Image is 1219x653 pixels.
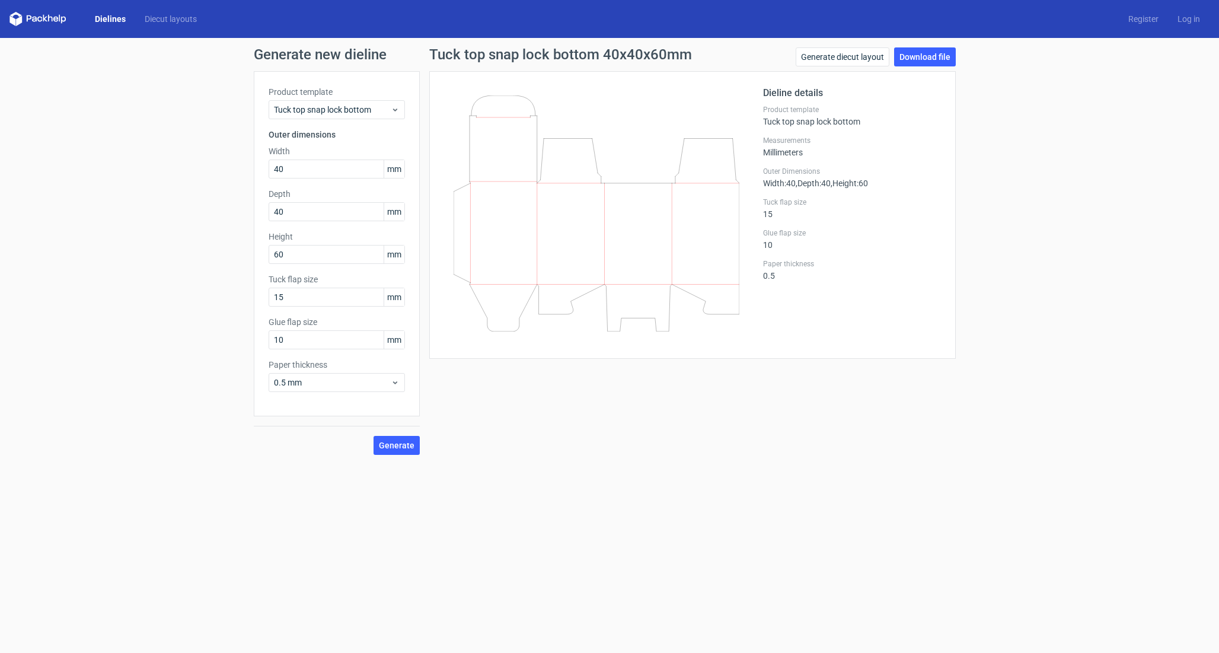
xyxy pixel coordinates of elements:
[763,228,941,250] div: 10
[269,316,405,328] label: Glue flap size
[763,136,941,145] label: Measurements
[429,47,692,62] h1: Tuck top snap lock bottom 40x40x60mm
[796,179,831,188] span: , Depth : 40
[831,179,868,188] span: , Height : 60
[763,259,941,269] label: Paper thickness
[269,273,405,285] label: Tuck flap size
[85,13,135,25] a: Dielines
[269,86,405,98] label: Product template
[1168,13,1210,25] a: Log in
[763,198,941,207] label: Tuck flap size
[763,86,941,100] h2: Dieline details
[254,47,965,62] h1: Generate new dieline
[269,145,405,157] label: Width
[274,104,391,116] span: Tuck top snap lock bottom
[763,179,796,188] span: Width : 40
[763,136,941,157] div: Millimeters
[384,160,404,178] span: mm
[379,441,414,450] span: Generate
[384,246,404,263] span: mm
[374,436,420,455] button: Generate
[384,203,404,221] span: mm
[763,105,941,126] div: Tuck top snap lock bottom
[269,188,405,200] label: Depth
[763,105,941,114] label: Product template
[763,198,941,219] div: 15
[384,331,404,349] span: mm
[763,167,941,176] label: Outer Dimensions
[763,228,941,238] label: Glue flap size
[269,231,405,243] label: Height
[763,259,941,281] div: 0.5
[269,359,405,371] label: Paper thickness
[269,129,405,141] h3: Outer dimensions
[384,288,404,306] span: mm
[796,47,889,66] a: Generate diecut layout
[274,377,391,388] span: 0.5 mm
[135,13,206,25] a: Diecut layouts
[1119,13,1168,25] a: Register
[894,47,956,66] a: Download file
